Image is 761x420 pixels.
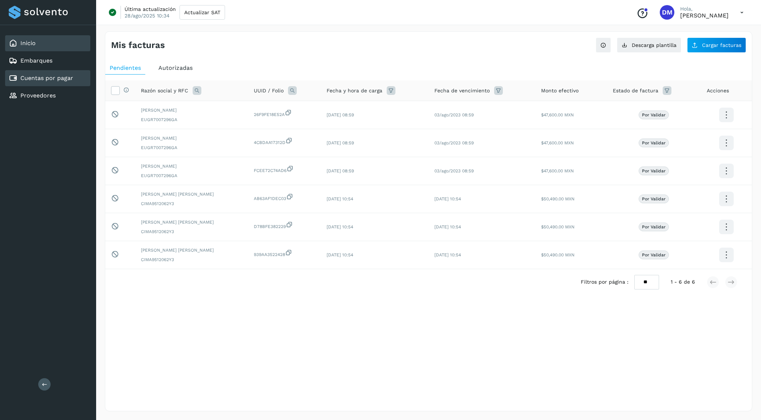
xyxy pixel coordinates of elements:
[642,252,666,257] p: Por validar
[434,168,474,173] span: 03/ago/2023 08:59
[254,137,315,146] span: 4CBDAA17312D
[184,10,220,15] span: Actualizar SAT
[613,87,658,95] span: Estado de factura
[632,43,677,48] span: Descarga plantilla
[254,87,284,95] span: UUID / Folio
[20,92,56,99] a: Proveedores
[327,252,353,257] span: [DATE] 10:54
[642,112,666,117] p: Por validar
[141,172,242,179] span: EUGR7007296GA
[327,196,353,201] span: [DATE] 10:54
[702,43,741,48] span: Cargar facturas
[141,256,242,263] span: CIMA9512062Y3
[617,37,681,53] button: Descarga plantilla
[642,168,666,173] p: Por validar
[20,40,36,47] a: Inicio
[141,219,242,225] span: [PERSON_NAME] [PERSON_NAME]
[327,112,354,117] span: [DATE] 08:59
[141,135,242,141] span: [PERSON_NAME]
[541,168,574,173] span: $47,600.00 MXN
[434,224,461,229] span: [DATE] 10:54
[327,168,354,173] span: [DATE] 08:59
[434,196,461,201] span: [DATE] 10:54
[180,5,225,20] button: Actualizar SAT
[254,193,315,202] span: AB63AF1DEC03
[642,196,666,201] p: Por validar
[5,88,90,104] div: Proveedores
[434,87,490,95] span: Fecha de vencimiento
[434,252,461,257] span: [DATE] 10:54
[680,12,729,19] p: Diego Muriel Perez
[680,6,729,12] p: Hola,
[254,221,315,230] span: D78BFE382229
[141,200,242,207] span: CIMA9512062Y3
[541,112,574,117] span: $47,600.00 MXN
[541,87,579,95] span: Monto efectivo
[434,140,474,145] span: 03/ago/2023 08:59
[111,40,165,51] h4: Mis facturas
[687,37,746,53] button: Cargar facturas
[327,87,382,95] span: Fecha y hora de carga
[541,224,575,229] span: $50,490.00 MXN
[141,228,242,235] span: CIMA9512062Y3
[327,224,353,229] span: [DATE] 10:54
[141,247,242,253] span: [PERSON_NAME] [PERSON_NAME]
[254,109,315,118] span: 26F9FE18E52A
[141,191,242,197] span: [PERSON_NAME] [PERSON_NAME]
[141,144,242,151] span: EUGR7007296GA
[327,140,354,145] span: [DATE] 08:59
[141,116,242,123] span: EUGR7007296GA
[125,12,170,19] p: 28/ago/2025 10:34
[110,64,141,71] span: Pendientes
[5,35,90,51] div: Inicio
[434,112,474,117] span: 03/ago/2023 08:59
[541,196,575,201] span: $50,490.00 MXN
[5,53,90,69] div: Embarques
[541,252,575,257] span: $50,490.00 MXN
[581,278,628,286] span: Filtros por página :
[20,57,52,64] a: Embarques
[5,70,90,86] div: Cuentas por pagar
[141,87,188,95] span: Razón social y RFC
[642,224,666,229] p: Por validar
[541,140,574,145] span: $47,600.00 MXN
[707,87,729,95] span: Acciones
[141,163,242,169] span: [PERSON_NAME]
[671,278,695,286] span: 1 - 6 de 6
[20,75,73,81] a: Cuentas por pagar
[254,249,315,258] span: 939AA3522428
[642,140,666,145] p: Por validar
[125,6,176,12] p: Última actualización
[254,165,315,174] span: FCEE72C74AD6
[141,107,242,113] span: [PERSON_NAME]
[158,64,193,71] span: Autorizadas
